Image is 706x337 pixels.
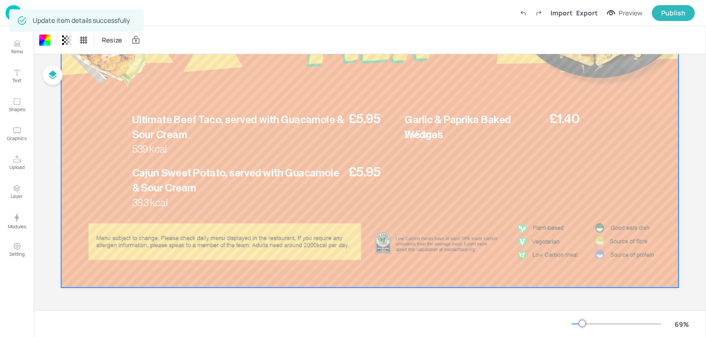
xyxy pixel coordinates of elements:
[100,35,124,45] span: Resize
[132,144,167,155] span: 539 kcal
[349,166,381,179] span: £5.95
[132,197,168,208] span: 383 kcal
[531,5,547,21] label: Redo (Ctrl + Y)
[33,12,130,29] div: Update item details successfully
[349,112,381,126] span: £5.95
[601,6,648,20] button: Preview
[671,319,693,329] div: 69 %
[404,114,511,140] span: Garlic & Paprika Baked Wedges
[551,8,572,18] div: Import
[661,8,685,18] div: Publish
[619,8,642,18] div: Preview
[132,168,339,194] span: Cajun Sweet Potato, served with Guacamole & Sour Cream
[550,112,579,126] span: £1.40
[652,5,695,21] button: Publish
[132,114,344,140] span: Ultimate Beef Taco, served with Guacamole & Sour Cream
[6,5,21,21] img: logo-86c26b7e.jpg
[515,5,531,21] label: Undo (Ctrl + Z)
[576,8,598,18] div: Export
[404,129,439,140] span: 245 kcal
